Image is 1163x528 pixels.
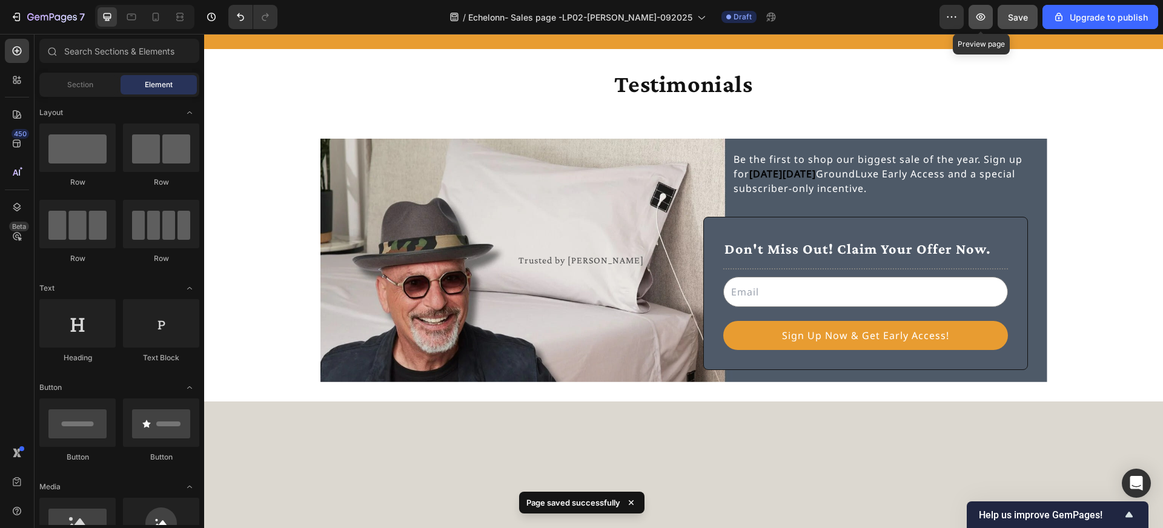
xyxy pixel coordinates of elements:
span: Layout [39,107,63,118]
input: Email [519,243,804,273]
span: Save [1008,12,1028,22]
span: Help us improve GemPages! [979,509,1122,521]
span: Section [67,79,93,90]
button: Upgrade to publish [1042,5,1158,29]
span: Toggle open [180,477,199,497]
div: Heading [39,352,116,363]
div: Text Block [123,352,199,363]
div: Row [123,177,199,188]
div: Undo/Redo [228,5,277,29]
span: Toggle open [180,103,199,122]
div: Row [39,177,116,188]
span: Draft [734,12,752,22]
div: 450 [12,129,29,139]
span: Text [39,283,55,294]
span: Element [145,79,173,90]
button: 7 [5,5,90,29]
div: Sign Up Now & Get Early Access! [578,294,745,309]
iframe: Design area [204,34,1163,528]
span: Toggle open [180,378,199,397]
span: Media [39,481,61,492]
span: Button [39,382,62,393]
strong: [DATE][DATE] [545,133,612,147]
button: Show survey - Help us improve GemPages! [979,507,1136,522]
div: Open Intercom Messenger [1122,469,1151,498]
p: Don't Miss Out! Claim Your Offer Now. [520,204,803,226]
div: Row [39,253,116,264]
span: / [463,11,466,24]
div: Button [39,452,116,463]
p: Be the first to shop our biggest sale of the year. Sign up for GroundLuxe Early Access and a spec... [529,118,823,162]
button: Sign Up Now &amp; Get Early Access! [519,287,804,316]
span: Echelonn- Sales page -LP02-[PERSON_NAME]-092025 [468,11,692,24]
input: Search Sections & Elements [39,39,199,63]
span: Toggle open [180,279,199,298]
div: Button [123,452,199,463]
div: Beta [9,222,29,231]
div: Row [123,253,199,264]
p: 7 [79,10,85,24]
button: Save [998,5,1038,29]
div: Upgrade to publish [1053,11,1148,24]
p: Page saved successfully [526,497,620,509]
